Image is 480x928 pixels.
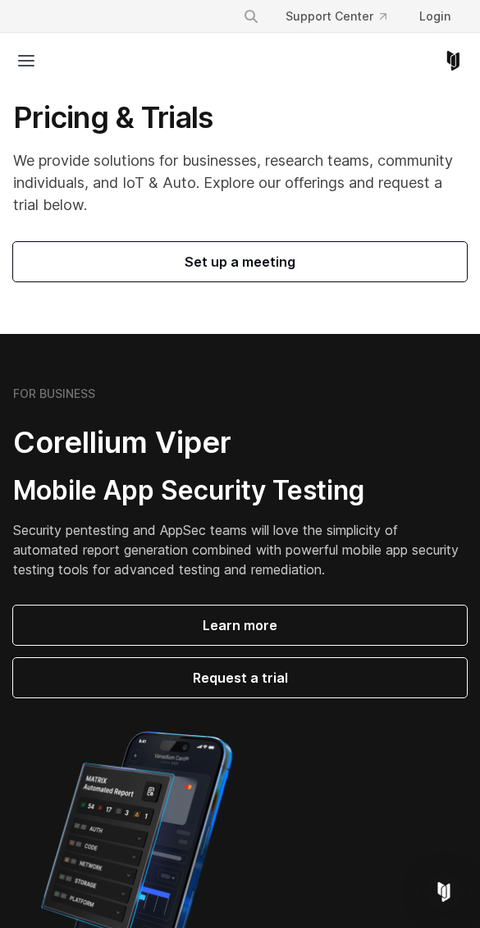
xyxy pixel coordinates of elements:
[230,2,464,31] div: Navigation Menu
[272,2,400,31] a: Support Center
[33,615,447,635] span: Learn more
[13,424,467,461] h2: Corellium Viper
[13,520,467,579] p: Security pentesting and AppSec teams will love the simplicity of automated report generation comb...
[406,2,464,31] a: Login
[33,668,447,688] span: Request a trial
[13,606,467,645] a: Learn more
[13,386,95,401] h6: FOR BUSINESS
[13,99,467,136] h1: Pricing & Trials
[33,252,447,272] span: Set up a meeting
[424,872,464,912] div: Open Intercom Messenger
[13,474,467,507] h3: Mobile App Security Testing
[13,149,467,216] p: We provide solutions for businesses, research teams, community individuals, and IoT & Auto. Explo...
[443,51,464,71] a: Corellium Home
[13,658,467,697] a: Request a trial
[13,242,467,281] a: Set up a meeting
[236,2,266,31] button: Search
